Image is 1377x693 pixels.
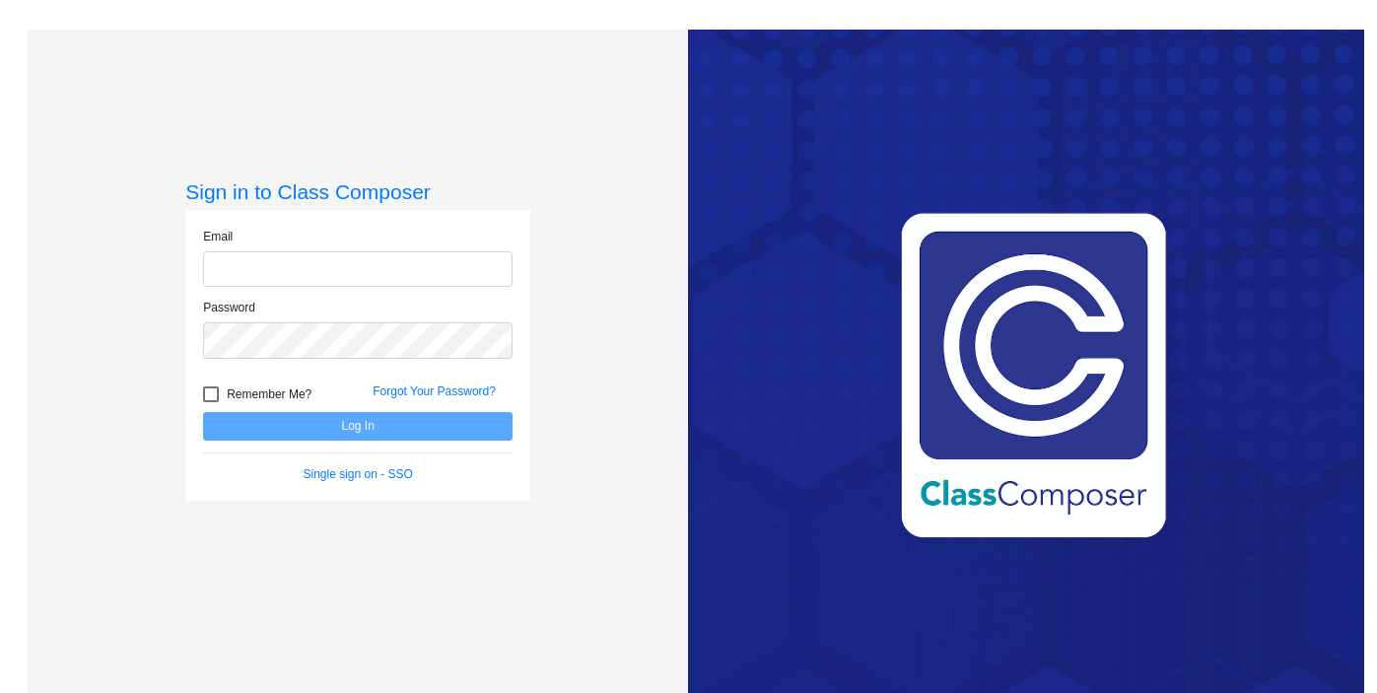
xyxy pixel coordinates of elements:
[373,384,496,398] a: Forgot Your Password?
[227,382,311,406] span: Remember Me?
[203,228,233,245] label: Email
[304,467,413,481] a: Single sign on - SSO
[203,412,513,441] button: Log In
[203,299,255,316] label: Password
[185,179,530,204] h3: Sign in to Class Composer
